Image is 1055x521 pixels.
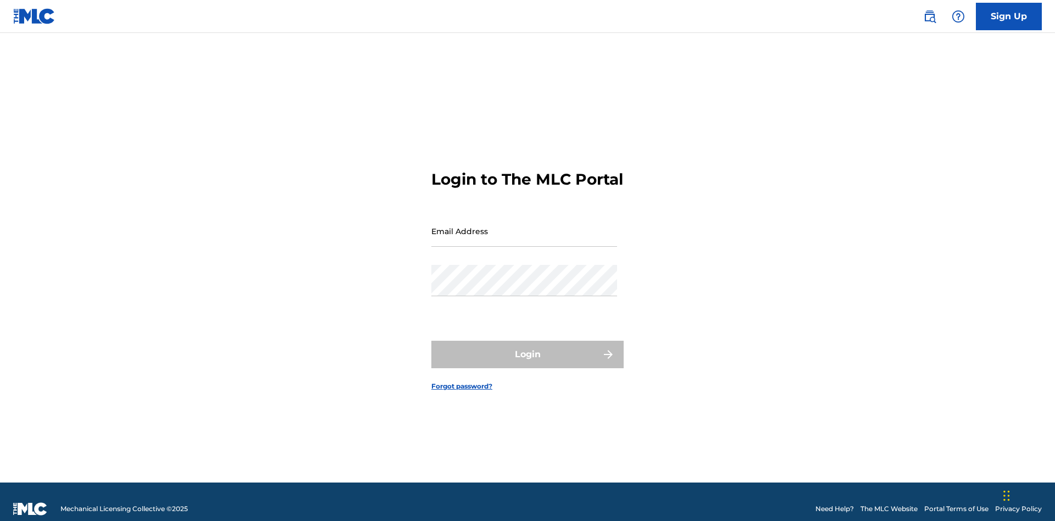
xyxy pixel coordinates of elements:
a: Sign Up [976,3,1042,30]
h3: Login to The MLC Portal [431,170,623,189]
a: Forgot password? [431,381,492,391]
a: Public Search [919,5,941,27]
img: MLC Logo [13,8,55,24]
a: Portal Terms of Use [924,504,989,514]
div: Help [947,5,969,27]
img: logo [13,502,47,516]
img: search [923,10,936,23]
img: help [952,10,965,23]
span: Mechanical Licensing Collective © 2025 [60,504,188,514]
a: Need Help? [815,504,854,514]
iframe: Chat Widget [1000,468,1055,521]
a: The MLC Website [860,504,918,514]
a: Privacy Policy [995,504,1042,514]
div: Drag [1003,479,1010,512]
